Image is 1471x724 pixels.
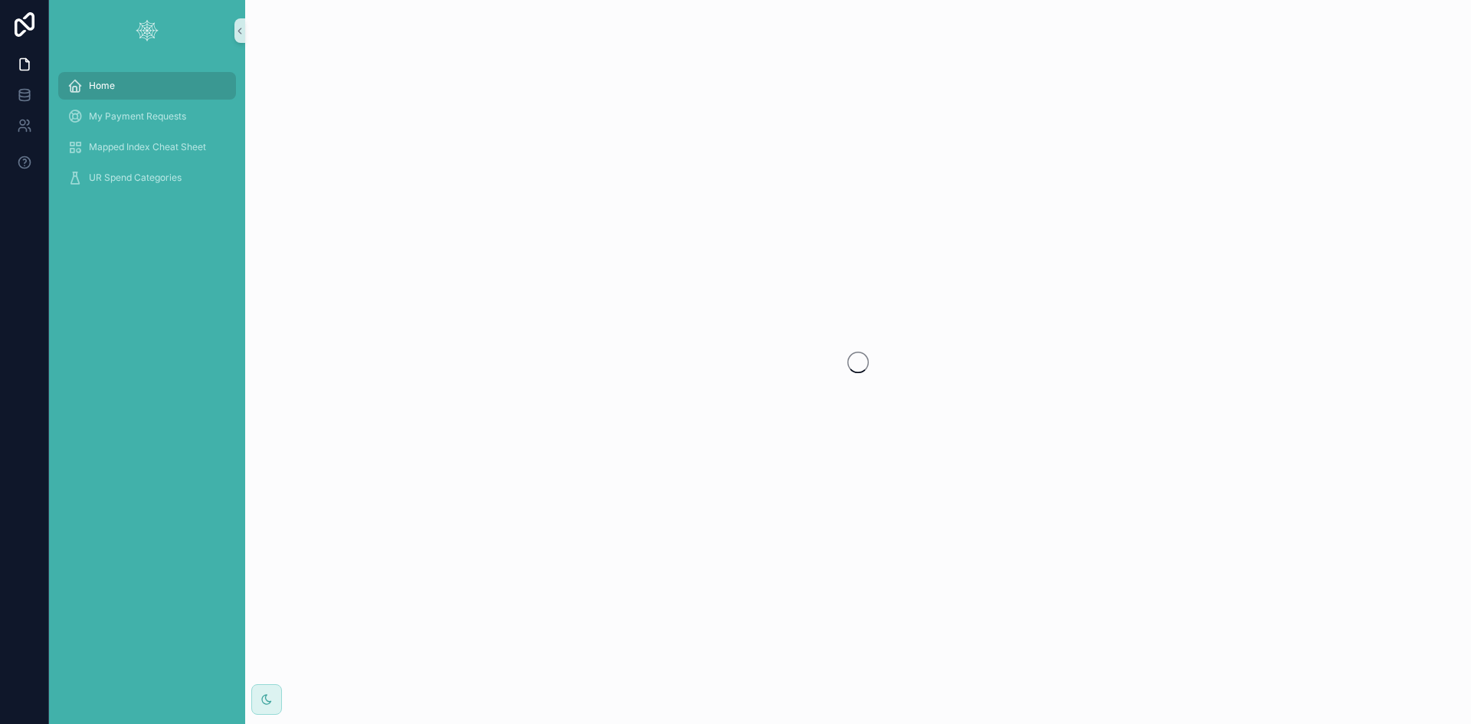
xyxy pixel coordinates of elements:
[58,164,236,192] a: UR Spend Categories
[58,133,236,161] a: Mapped Index Cheat Sheet
[89,80,115,92] span: Home
[49,61,245,211] div: scrollable content
[58,103,236,130] a: My Payment Requests
[89,141,206,153] span: Mapped Index Cheat Sheet
[58,72,236,100] a: Home
[135,18,159,43] img: App logo
[89,172,182,184] span: UR Spend Categories
[89,110,186,123] span: My Payment Requests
